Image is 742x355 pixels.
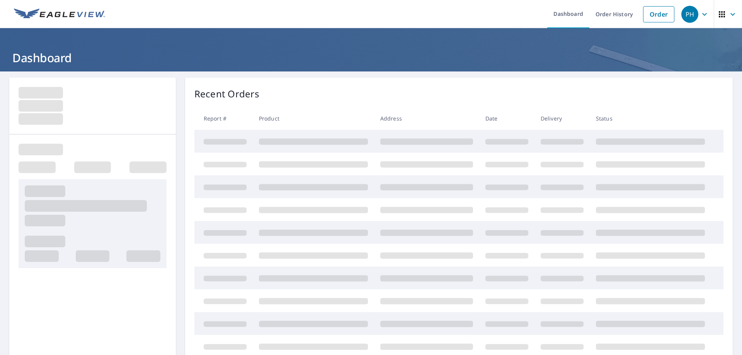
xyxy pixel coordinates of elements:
img: EV Logo [14,8,105,20]
th: Date [479,107,534,130]
p: Recent Orders [194,87,259,101]
th: Delivery [534,107,590,130]
div: PH [681,6,698,23]
h1: Dashboard [9,50,733,66]
th: Status [590,107,711,130]
th: Product [253,107,374,130]
a: Order [643,6,674,22]
th: Report # [194,107,253,130]
th: Address [374,107,479,130]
